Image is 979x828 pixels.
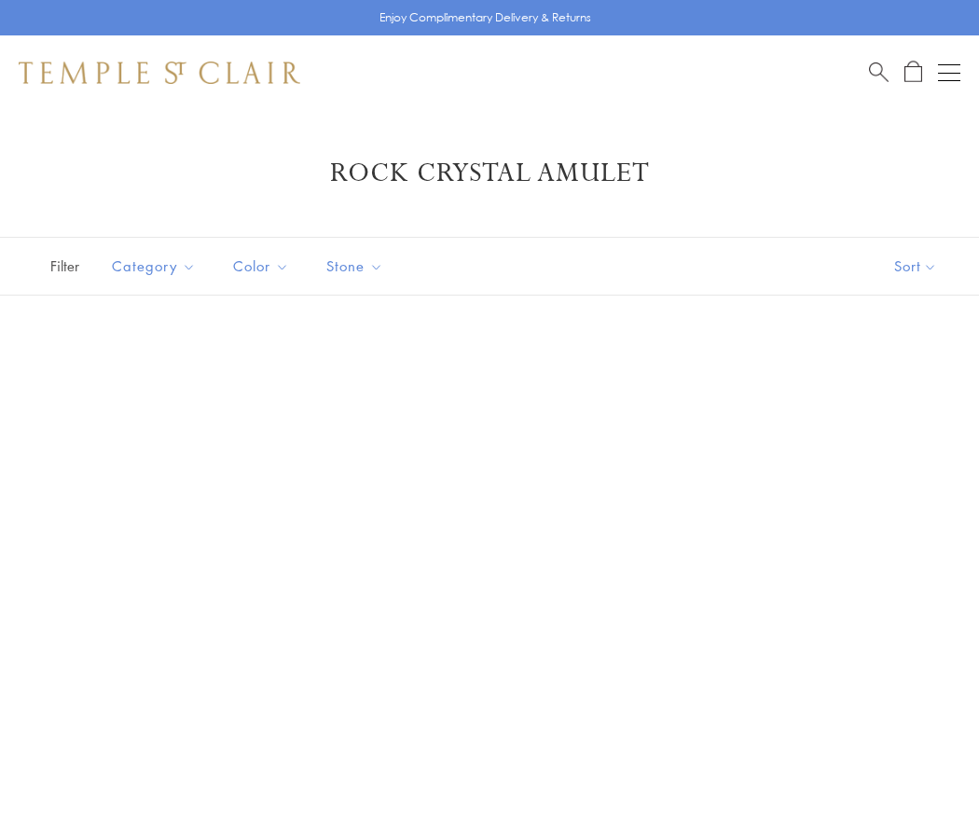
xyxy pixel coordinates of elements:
[938,62,960,84] button: Open navigation
[312,245,397,287] button: Stone
[98,245,210,287] button: Category
[19,62,300,84] img: Temple St. Clair
[904,61,922,84] a: Open Shopping Bag
[47,157,932,190] h1: Rock Crystal Amulet
[224,255,303,278] span: Color
[103,255,210,278] span: Category
[317,255,397,278] span: Stone
[219,245,303,287] button: Color
[852,238,979,295] button: Show sort by
[379,8,591,27] p: Enjoy Complimentary Delivery & Returns
[869,61,889,84] a: Search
